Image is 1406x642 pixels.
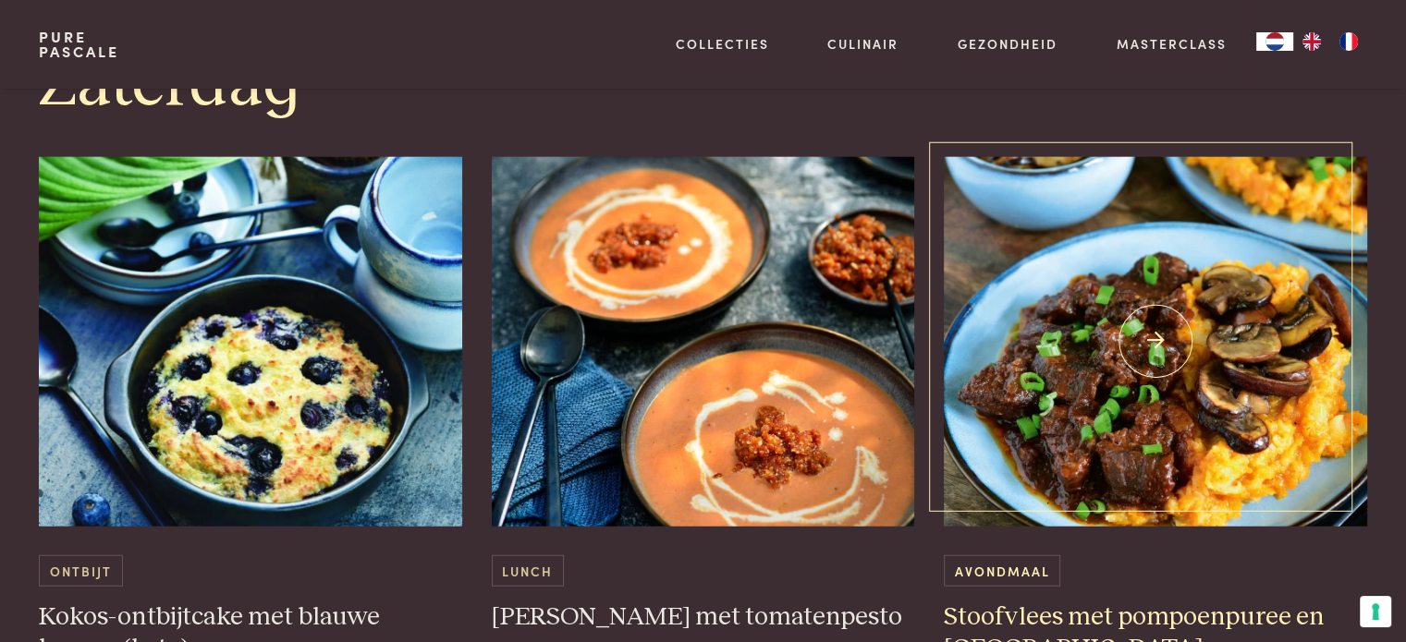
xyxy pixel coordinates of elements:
[1293,32,1367,51] ul: Language list
[39,30,119,59] a: PurePascale
[944,555,1060,586] span: Avondmaal
[944,157,1367,527] img: Stoofvlees met pompoenpuree en champignons
[1293,32,1330,51] a: EN
[1256,32,1293,51] div: Language
[827,34,899,54] a: Culinair
[492,555,564,586] span: Lunch
[492,157,915,527] img: Rijke tomatensoep met tomatenpesto
[492,157,915,634] a: Rijke tomatensoep met tomatenpesto Lunch [PERSON_NAME] met tomatenpesto
[39,555,122,586] span: Ontbijt
[676,34,769,54] a: Collecties
[1360,596,1391,627] button: Uw voorkeuren voor toestemming voor trackingtechnologieën
[1330,32,1367,51] a: FR
[1256,32,1367,51] aside: Language selected: Nederlands
[958,34,1058,54] a: Gezondheid
[492,601,915,634] h3: [PERSON_NAME] met tomatenpesto
[1117,34,1227,54] a: Masterclass
[39,157,462,527] img: Kokos-ontbijtcake met blauwe bessen (keto)
[1256,32,1293,51] a: NL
